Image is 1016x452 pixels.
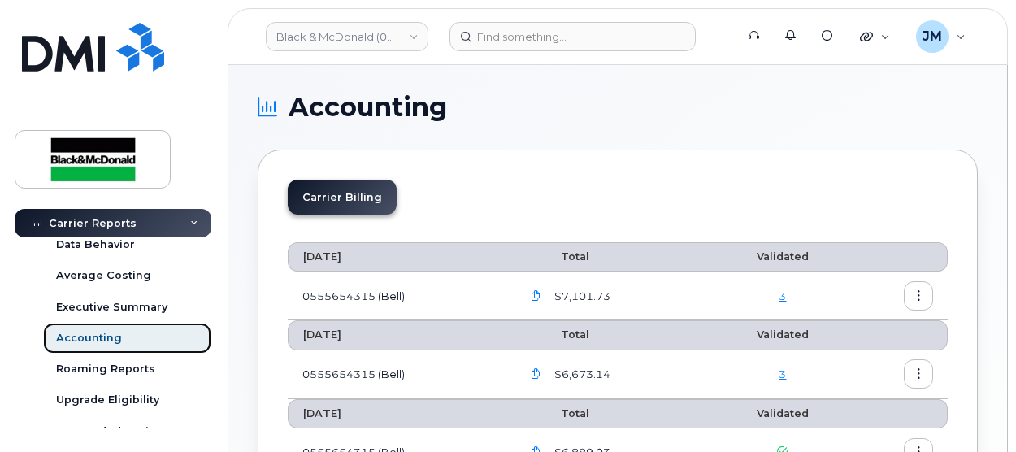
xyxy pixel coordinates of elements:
span: Total [522,407,589,419]
th: Validated [715,320,850,350]
span: Total [522,328,589,341]
td: 0555654315 (Bell) [288,272,507,320]
span: Accounting [289,95,447,120]
a: 3 [779,367,786,380]
a: 3 [779,289,786,302]
th: Validated [715,399,850,428]
span: $7,101.73 [551,289,610,304]
th: [DATE] [288,320,507,350]
td: 0555654315 (Bell) [288,350,507,399]
th: [DATE] [288,242,507,272]
th: [DATE] [288,399,507,428]
span: Total [522,250,589,263]
th: Validated [715,242,850,272]
span: $6,673.14 [551,367,610,382]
